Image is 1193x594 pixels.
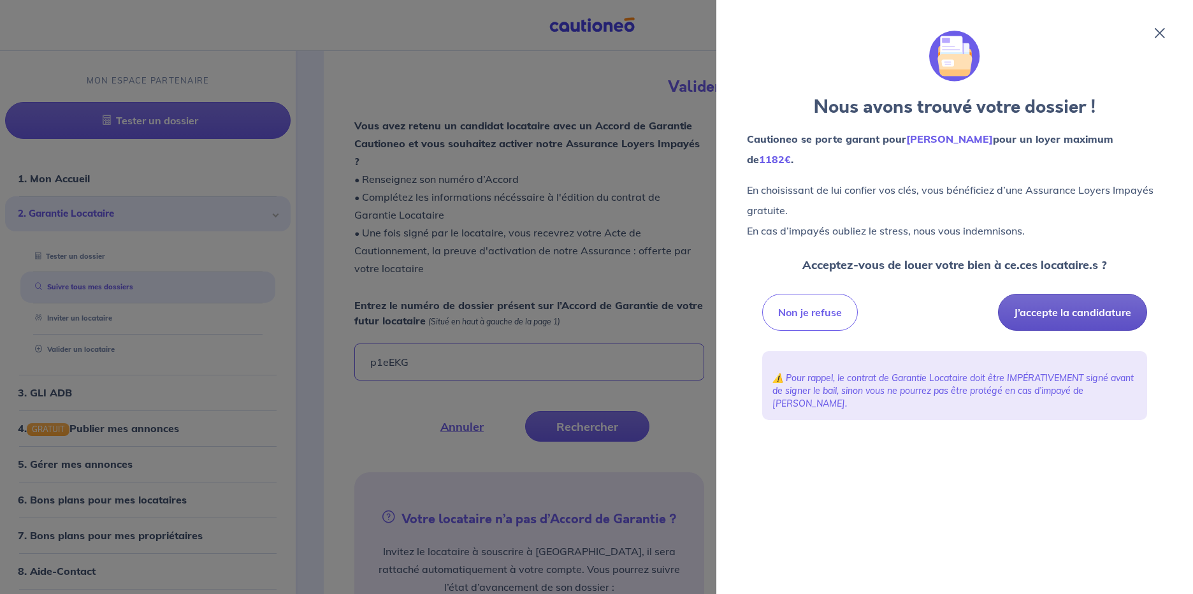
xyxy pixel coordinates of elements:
em: [PERSON_NAME] [906,133,993,145]
strong: Acceptez-vous de louer votre bien à ce.ces locataire.s ? [802,257,1107,272]
em: 1182€ [759,153,791,166]
img: illu_folder.svg [929,31,980,82]
button: Non je refuse [762,294,858,331]
strong: Nous avons trouvé votre dossier ! [814,94,1096,120]
strong: Cautioneo se porte garant pour pour un loyer maximum de . [747,133,1113,166]
p: En choisissant de lui confier vos clés, vous bénéficiez d’une Assurance Loyers Impayés gratuite. ... [747,180,1162,241]
p: ⚠️ Pour rappel, le contrat de Garantie Locataire doit être IMPÉRATIVEMENT signé avant de signer l... [772,372,1137,410]
button: J’accepte la candidature [998,294,1147,331]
